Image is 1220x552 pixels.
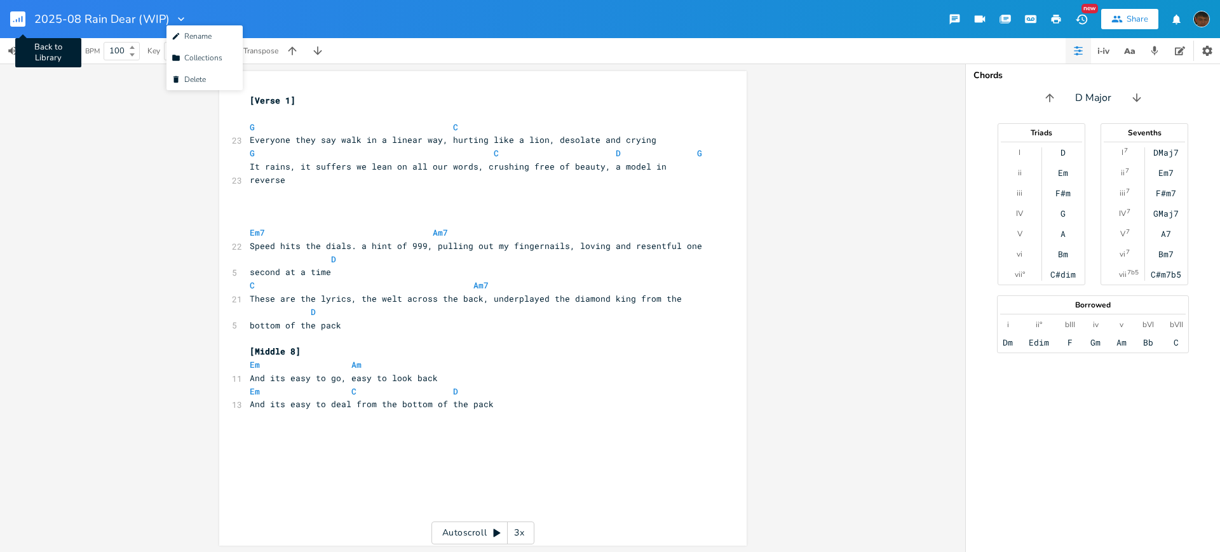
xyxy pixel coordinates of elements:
div: Autoscroll [431,522,534,544]
span: C [494,147,499,159]
div: A [1061,229,1066,239]
div: F#m [1055,188,1071,198]
span: Delete [172,75,206,84]
button: New [1069,8,1094,30]
sup: 7 [1125,166,1129,176]
div: A7 [1161,229,1171,239]
div: BPM [85,48,100,55]
span: Everyone they say walk in a linear way, hurting like a lion, desolate and crying [250,134,656,145]
span: Am [351,359,362,370]
div: vi [1120,249,1125,259]
div: ii [1018,168,1022,178]
div: ii° [1036,320,1042,330]
div: I [1122,147,1123,158]
div: Edim [1029,337,1049,347]
div: Triads [998,129,1085,137]
div: Dm [1003,337,1013,347]
span: It rains, it suffers we lean on all our words, crushing free of beauty, a model in reverse [250,161,672,185]
div: GMaj7 [1153,208,1179,219]
div: bVII [1170,320,1183,330]
span: D [616,147,621,159]
span: D [453,386,458,397]
sup: 7b5 [1127,267,1139,278]
div: v [1120,320,1123,330]
span: And its easy to deal from the bottom of the pack [250,398,494,410]
span: Am7 [433,227,448,238]
div: ii [1121,168,1125,178]
span: 2025-08 Rain Dear (WIP) [34,13,170,25]
div: Em7 [1158,168,1174,178]
div: bVI [1142,320,1154,330]
span: G [697,147,702,159]
div: vii° [1015,269,1025,279]
sup: 7 [1126,186,1130,196]
div: bIII [1065,320,1075,330]
div: V [1017,229,1022,239]
div: Key [147,47,160,55]
button: Back to Library [10,4,36,34]
span: C [453,121,458,133]
sup: 7 [1126,227,1130,237]
div: C#m7b5 [1151,269,1181,279]
button: Share [1101,9,1158,29]
span: C [351,386,356,397]
div: Em [1058,168,1068,178]
div: Share [1127,13,1148,25]
div: vii [1119,269,1127,279]
div: Gm [1090,337,1101,347]
span: D [331,253,336,265]
div: Bm [1058,249,1068,259]
span: These are the lyrics, the welt across the back, underplayed the diamond king from the [250,293,682,304]
span: Am7 [473,279,489,291]
div: Sevenths [1101,129,1188,137]
div: G [1061,208,1066,219]
div: F#m7 [1156,188,1176,198]
span: D [311,306,316,318]
div: Bm7 [1158,249,1174,259]
div: vi [1017,249,1022,259]
div: DMaj7 [1153,147,1179,158]
div: Borrowed [998,301,1188,309]
span: Collections [172,53,222,62]
span: C [250,279,255,291]
sup: 7 [1127,206,1130,217]
span: Em7 [250,227,265,238]
span: G [250,147,255,159]
div: V [1120,229,1125,239]
span: Em [250,386,260,397]
div: iii [1120,188,1125,198]
div: I [1019,147,1020,158]
span: G [250,121,255,133]
div: iii [1017,188,1022,198]
div: F [1067,337,1073,347]
div: Bb [1143,337,1153,347]
div: 3x [508,522,531,544]
span: Speed hits the dials. a hint of 999, pulling out my fingernails, loving and resentful one [250,240,702,252]
div: Transpose [243,47,278,55]
sup: 7 [1126,247,1130,257]
div: Am [1116,337,1127,347]
div: C#dim [1050,269,1076,279]
span: [Middle 8] [250,346,301,357]
div: IV [1119,208,1126,219]
div: New [1081,4,1098,13]
span: bottom of the pack [250,320,341,331]
div: C [1174,337,1179,347]
span: second at a time [250,266,331,278]
div: Chords [973,71,1212,80]
sup: 7 [1124,145,1128,156]
span: Rename [172,32,212,41]
div: IV [1016,208,1023,219]
span: And its easy to go, easy to look back [250,372,438,384]
span: Em [250,359,260,370]
img: Jonathan Williams [1193,11,1210,27]
div: iv [1093,320,1099,330]
span: D Major [1075,91,1111,105]
div: i [1007,320,1009,330]
div: D [1061,147,1066,158]
span: [Verse 1] [250,95,295,106]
